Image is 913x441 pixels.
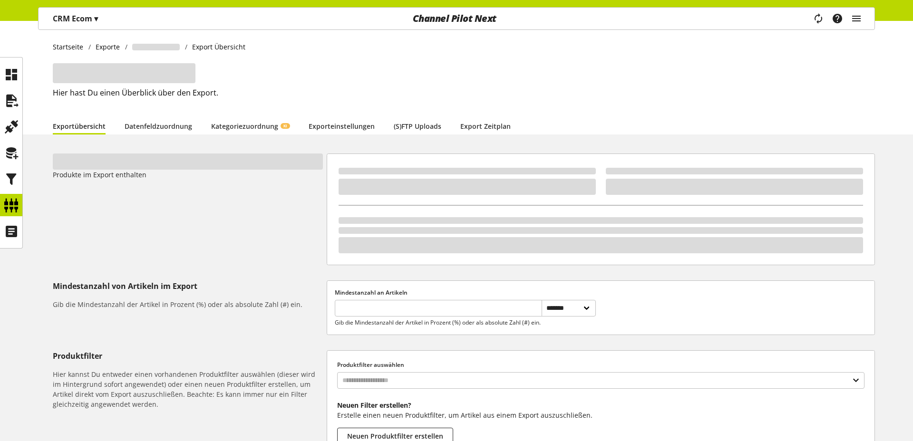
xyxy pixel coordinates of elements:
[53,369,323,409] h6: Hier kannst Du entweder einen vorhandenen Produktfilter auswählen (dieser wird im Hintergrund sof...
[53,350,323,362] h5: Produktfilter
[337,401,411,410] b: Neuen Filter erstellen?
[53,170,323,180] p: Produkte im Export enthalten
[53,42,88,52] a: Startseite
[337,361,864,369] label: Produktfilter auswählen
[53,87,875,98] h2: Hier hast Du einen Überblick über den Export.
[96,42,120,52] span: Exporte
[211,121,290,131] a: KategoriezuordnungKI
[53,280,323,292] h5: Mindestanzahl von Artikeln im Export
[335,318,541,327] p: Gib die Mindestanzahl der Artikel in Prozent (%) oder als absolute Zahl (#) ein.
[309,121,375,131] a: Exporteinstellungen
[94,13,98,24] span: ▾
[460,121,511,131] a: Export Zeitplan
[53,42,83,52] span: Startseite
[337,410,864,420] p: Erstelle einen neuen Produktfilter, um Artikel aus einem Export auszuschließen.
[125,121,192,131] a: Datenfeldzuordnung
[335,288,596,297] label: Mindestanzahl an Artikeln
[38,7,875,30] nav: main navigation
[394,121,441,131] a: (S)FTP Uploads
[53,121,106,131] a: Exportübersicht
[53,13,98,24] p: CRM Ecom
[283,123,287,129] span: KI
[91,42,125,52] a: Exporte
[53,299,323,309] h6: Gib die Mindestanzahl der Artikel in Prozent (%) oder als absolute Zahl (#) ein.
[347,431,443,441] span: Neuen Produktfilter erstellen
